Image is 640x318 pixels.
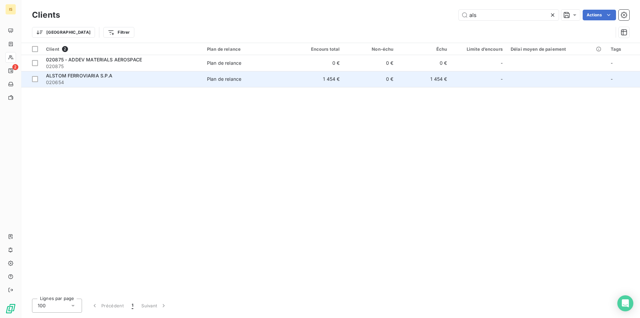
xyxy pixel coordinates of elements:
span: 100 [38,302,46,309]
span: 020875 [46,63,199,70]
div: Délai moyen de paiement [511,46,603,52]
span: - [611,60,613,66]
span: 020654 [46,79,199,86]
td: 0 € [344,55,397,71]
img: Logo LeanPay [5,303,16,314]
div: Limite d’encours [455,46,503,52]
span: ALSTOM FERROVIARIA S.P.A [46,73,113,78]
button: Actions [583,10,616,20]
div: IS [5,4,16,15]
td: 0 € [344,71,397,87]
span: 2 [62,46,68,52]
span: Client [46,46,59,52]
td: 1 454 € [397,71,451,87]
button: 1 [128,299,137,313]
div: Encours total [294,46,340,52]
button: Précédent [87,299,128,313]
button: [GEOGRAPHIC_DATA] [32,27,95,38]
span: - [501,60,503,66]
span: - [611,76,613,82]
td: 0 € [397,55,451,71]
span: - [501,76,503,82]
td: 1 454 € [290,71,344,87]
div: Open Intercom Messenger [617,295,633,311]
div: Échu [401,46,447,52]
span: 2 [12,64,18,70]
h3: Clients [32,9,60,21]
td: 0 € [290,55,344,71]
button: Filtrer [103,27,134,38]
input: Rechercher [459,10,559,20]
div: Tags [611,46,636,52]
span: 1 [132,302,133,309]
div: Plan de relance [207,76,241,82]
div: Non-échu [348,46,393,52]
div: Plan de relance [207,60,241,66]
span: 020875 - ADDEV MATERIALS AEROSPACE [46,57,142,62]
div: Plan de relance [207,46,286,52]
button: Suivant [137,299,171,313]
